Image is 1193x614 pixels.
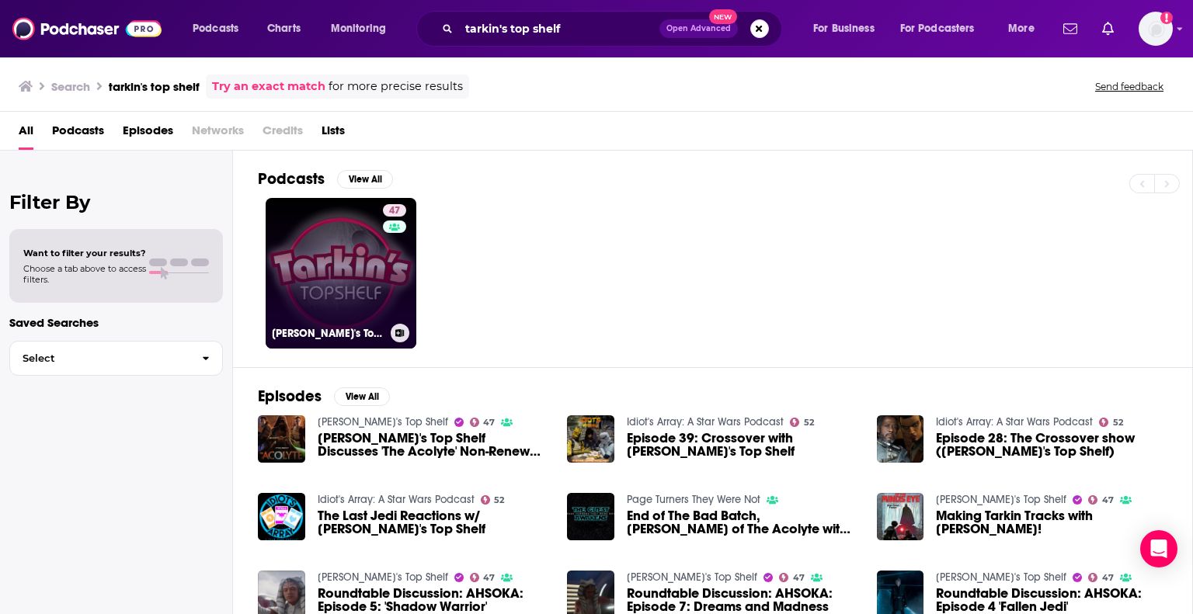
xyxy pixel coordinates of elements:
a: The Last Jedi Reactions w/ Tarkin's Top Shelf [318,509,549,536]
h3: Search [51,79,90,94]
span: End of The Bad Batch, [PERSON_NAME] of The Acolyte with [PERSON_NAME] from [PERSON_NAME]'s Top Shelf [627,509,858,536]
img: Podchaser - Follow, Share and Rate Podcasts [12,14,162,43]
span: 47 [793,574,805,581]
span: The Last Jedi Reactions w/ [PERSON_NAME]'s Top Shelf [318,509,549,536]
h2: Filter By [9,191,223,213]
button: Select [9,341,223,376]
button: open menu [802,16,894,41]
button: Open AdvancedNew [659,19,738,38]
a: Tarkin's Top Shelf [936,493,1066,506]
a: 52 [1099,418,1123,427]
span: New [709,9,737,24]
span: Episode 39: Crossover with [PERSON_NAME]'s Top Shelf [627,432,858,458]
a: Roundtable Discussion: AHSOKA: Episode 7: Dreams and Madness [627,587,858,613]
svg: Add a profile image [1160,12,1173,24]
a: Show notifications dropdown [1096,16,1120,42]
img: End of The Bad Batch, Dawn of The Acolyte with Becca Benjamin from Tarkin's Top Shelf [567,493,614,540]
a: 47[PERSON_NAME]'s Top Shelf [266,198,416,349]
div: Open Intercom Messenger [1140,530,1177,567]
span: Want to filter your results? [23,248,146,258]
a: Tarkin's Top Shelf Discusses 'The Acolyte' Non-Renewal News [318,432,549,458]
img: Episode 28: The Crossover show (Tarkin's Top Shelf) [877,415,924,463]
a: 47 [1088,573,1114,582]
div: Search podcasts, credits, & more... [431,11,797,47]
a: Idiot's Array: A Star Wars Podcast [318,493,475,506]
span: Open Advanced [666,25,731,33]
span: 47 [1102,497,1114,504]
a: 47 [779,573,805,582]
span: For Business [813,18,875,40]
a: 52 [481,495,505,505]
a: Idiot's Array: A Star Wars Podcast [936,415,1093,428]
a: Episode 39: Crossover with Tarkin's Top Shelf [567,415,614,463]
span: Select [10,353,190,363]
a: 47 [383,204,406,217]
span: 52 [494,497,504,504]
button: open menu [182,16,259,41]
a: Show notifications dropdown [1057,16,1083,42]
a: Tarkin's Top Shelf [936,571,1066,584]
span: Networks [192,118,244,150]
span: Credits [263,118,303,150]
a: Episode 39: Crossover with Tarkin's Top Shelf [627,432,858,458]
span: for more precise results [329,78,463,95]
button: open menu [890,16,997,41]
span: Episode 28: The Crossover show ([PERSON_NAME]'s Top Shelf) [936,432,1167,458]
a: Roundtable Discussion: AHSOKA: Episode 5: 'Shadow Warrior' [318,587,549,613]
a: 47 [470,418,496,427]
a: Episodes [123,118,173,150]
p: Saved Searches [9,315,223,330]
span: 47 [1102,574,1114,581]
h2: Podcasts [258,169,325,189]
a: Charts [257,16,310,41]
h3: tarkin's top shelf [109,79,200,94]
a: PodcastsView All [258,169,393,189]
button: open menu [997,16,1054,41]
span: 47 [389,203,400,219]
button: Show profile menu [1139,12,1173,46]
span: 52 [804,419,814,426]
span: [PERSON_NAME]'s Top Shelf Discusses 'The Acolyte' Non-Renewal News [318,432,549,458]
button: View All [337,170,393,189]
h2: Episodes [258,387,322,406]
a: Making Tarkin Tracks with Mark Newbold! [936,509,1167,536]
a: Page Turners They Were Not [627,493,760,506]
a: Lists [322,118,345,150]
a: 47 [1088,495,1114,505]
span: Charts [267,18,301,40]
a: EpisodesView All [258,387,390,406]
img: The Last Jedi Reactions w/ Tarkin's Top Shelf [258,493,305,540]
img: Making Tarkin Tracks with Mark Newbold! [877,493,924,540]
h3: [PERSON_NAME]'s Top Shelf [272,327,384,340]
span: 52 [1113,419,1123,426]
a: Tarkin's Top Shelf [627,571,757,584]
img: User Profile [1139,12,1173,46]
a: Tarkin's Top Shelf [318,571,448,584]
a: Podcasts [52,118,104,150]
span: For Podcasters [900,18,975,40]
a: All [19,118,33,150]
input: Search podcasts, credits, & more... [459,16,659,41]
span: Monitoring [331,18,386,40]
span: More [1008,18,1035,40]
span: 47 [483,419,495,426]
a: Tarkin's Top Shelf Discusses 'The Acolyte' Non-Renewal News [258,415,305,463]
a: 52 [790,418,814,427]
a: Try an exact match [212,78,325,95]
span: Podcasts [193,18,238,40]
button: Send feedback [1090,80,1168,93]
a: Idiot's Array: A Star Wars Podcast [627,415,784,428]
a: Tarkin's Top Shelf [318,415,448,428]
a: Roundtable Discussion: AHSOKA: Episode 4 'Fallen Jedi' [936,587,1167,613]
